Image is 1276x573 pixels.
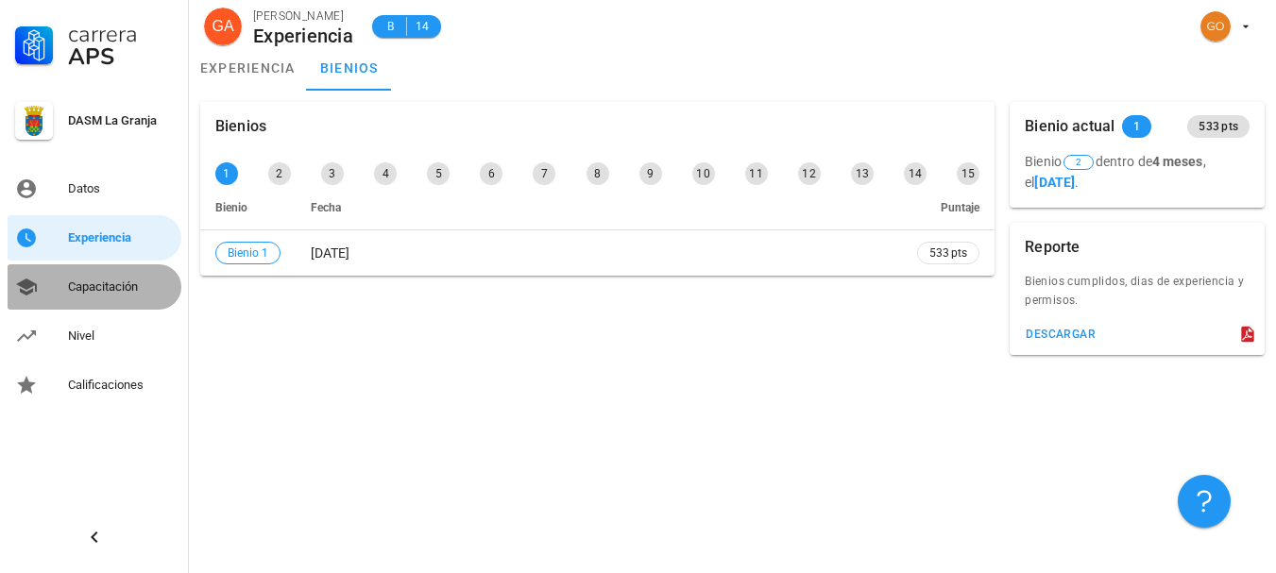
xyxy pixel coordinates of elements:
div: 4 [374,162,397,185]
div: 15 [957,162,979,185]
div: Capacitación [68,279,174,295]
a: experiencia [189,45,307,91]
span: [DATE] [311,245,349,261]
span: B [383,17,399,36]
span: Puntaje [941,201,979,214]
div: APS [68,45,174,68]
span: Bienio dentro de , [1025,154,1205,169]
div: 11 [745,162,768,185]
span: Bienio [215,201,247,214]
span: 1 [1133,115,1140,138]
div: DASM La Granja [68,113,174,128]
div: 6 [480,162,502,185]
div: Carrera [68,23,174,45]
a: Experiencia [8,215,181,261]
div: Experiencia [253,25,353,46]
a: Datos [8,166,181,211]
div: Calificaciones [68,378,174,393]
span: 14 [415,17,430,36]
span: Fecha [311,201,341,214]
span: el . [1025,175,1079,190]
div: descargar [1025,328,1096,341]
div: Bienios cumplidos, dias de experiencia y permisos. [1010,272,1265,321]
div: 8 [587,162,609,185]
b: [DATE] [1034,175,1075,190]
a: bienios [307,45,392,91]
th: Puntaje [902,185,995,230]
span: 2 [1076,156,1081,169]
div: Experiencia [68,230,174,245]
div: Reporte [1025,223,1080,272]
div: 7 [533,162,555,185]
div: 12 [798,162,821,185]
div: Bienio actual [1025,102,1114,151]
button: descargar [1017,321,1103,347]
th: Fecha [296,185,902,230]
div: 1 [215,162,238,185]
div: 2 [268,162,291,185]
div: 14 [904,162,927,185]
div: avatar [204,8,242,45]
div: 10 [692,162,715,185]
div: avatar [1200,11,1231,42]
th: Bienio [200,185,296,230]
span: GA [212,8,233,45]
a: Capacitación [8,264,181,310]
div: Bienios [215,102,266,151]
div: 5 [427,162,450,185]
span: 533 pts [929,244,967,262]
span: 533 pts [1199,115,1238,138]
div: [PERSON_NAME] [253,7,353,25]
b: 4 meses [1152,154,1203,169]
div: 9 [639,162,662,185]
a: Nivel [8,313,181,359]
div: 3 [321,162,344,185]
span: Bienio 1 [228,243,268,263]
div: Datos [68,181,174,196]
a: Calificaciones [8,362,181,408]
div: Nivel [68,329,174,344]
div: 13 [851,162,874,185]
